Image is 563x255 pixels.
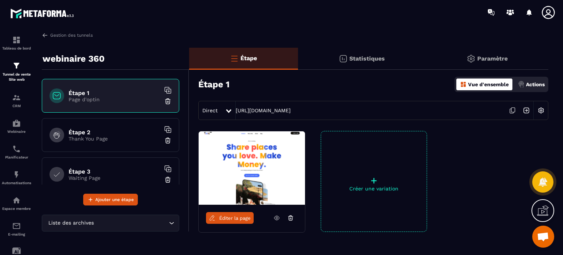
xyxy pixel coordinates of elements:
[83,194,138,205] button: Ajouter une étape
[321,175,427,186] p: +
[164,137,172,144] img: trash
[12,222,21,230] img: email
[534,103,548,117] img: setting-w.858f3a88.svg
[199,131,305,205] img: image
[2,46,31,50] p: Tableau de bord
[2,165,31,190] a: automationsautomationsAutomatisations
[2,232,31,236] p: E-mailing
[12,145,21,153] img: scheduler
[460,81,467,88] img: dashboard-orange.40269519.svg
[69,175,160,181] p: Waiting Page
[236,108,291,113] a: [URL][DOMAIN_NAME]
[532,226,554,248] div: Ouvrir le chat
[2,190,31,216] a: automationsautomationsEspace membre
[69,136,160,142] p: Thank You Page
[2,155,31,159] p: Planificateur
[467,54,475,63] img: setting-gr.5f69749f.svg
[206,212,254,224] a: Éditer la page
[2,181,31,185] p: Automatisations
[12,170,21,179] img: automations
[2,113,31,139] a: automationsautomationsWebinaire
[321,186,427,192] p: Créer une variation
[2,88,31,113] a: formationformationCRM
[69,168,160,175] h6: Étape 3
[2,139,31,165] a: schedulerschedulerPlanificateur
[477,55,508,62] p: Paramètre
[12,93,21,102] img: formation
[164,176,172,183] img: trash
[2,72,31,82] p: Tunnel de vente Site web
[42,32,93,39] a: Gestion des tunnels
[2,56,31,88] a: formationformationTunnel de vente Site web
[2,207,31,211] p: Espace membre
[69,96,160,102] p: Page d'optin
[42,32,48,39] img: arrow
[2,216,31,242] a: emailemailE-mailing
[2,30,31,56] a: formationformationTableau de bord
[339,54,347,63] img: stats.20deebd0.svg
[69,90,160,96] h6: Étape 1
[468,81,509,87] p: Vue d'ensemble
[526,81,545,87] p: Actions
[95,219,167,227] input: Search for option
[2,104,31,108] p: CRM
[12,119,21,128] img: automations
[164,98,172,105] img: trash
[69,129,160,136] h6: Étape 2
[43,51,104,66] p: webinaire 360
[12,36,21,44] img: formation
[95,196,134,203] span: Ajouter une étape
[2,130,31,134] p: Webinaire
[12,196,21,205] img: automations
[219,215,251,221] span: Éditer la page
[42,215,179,232] div: Search for option
[519,103,533,117] img: arrow-next.bcc2205e.svg
[12,61,21,70] img: formation
[230,54,239,63] img: bars-o.4a397970.svg
[202,108,218,113] span: Direct
[198,79,229,90] h3: Étape 1
[10,7,76,20] img: logo
[518,81,525,88] img: actions.d6e523a2.png
[47,219,95,227] span: Liste des archives
[240,55,257,62] p: Étape
[349,55,385,62] p: Statistiques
